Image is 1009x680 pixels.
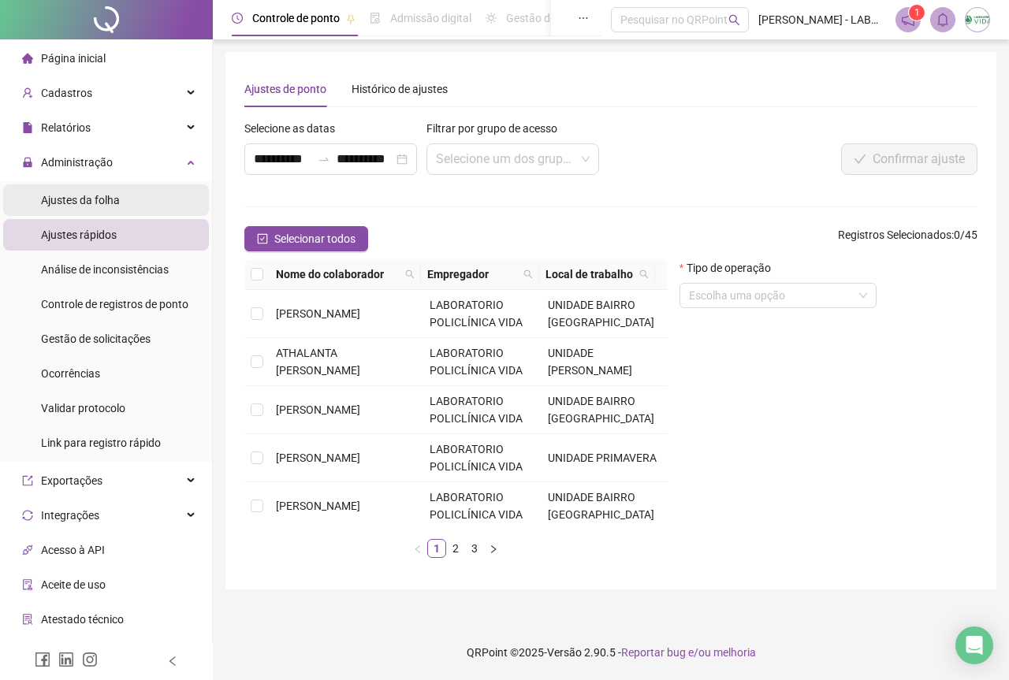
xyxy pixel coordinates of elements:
[41,544,105,556] span: Acesso à API
[41,509,99,522] span: Integrações
[548,395,654,425] span: UNIDADE BAIRRO [GEOGRAPHIC_DATA]
[484,539,503,558] button: right
[274,230,356,247] span: Selecionar todos
[578,13,589,24] span: ellipsis
[41,298,188,310] span: Controle de registros de ponto
[936,13,950,27] span: bell
[346,14,356,24] span: pushpin
[22,157,33,168] span: lock
[430,395,523,425] span: LABORATORIO POLICLÍNICA VIDA
[352,80,448,98] div: Histórico de ajustes
[370,13,381,24] span: file-done
[82,652,98,667] span: instagram
[257,233,268,244] span: check-square
[548,451,657,464] span: UNIDADE PRIMAVERA
[402,262,418,286] span: search
[276,307,360,320] span: [PERSON_NAME]
[318,153,330,165] span: to
[252,12,340,24] span: Controle de ponto
[547,646,582,659] span: Versão
[430,347,523,377] span: LABORATORIO POLICLÍNICA VIDA
[523,269,533,279] span: search
[621,646,756,659] span: Reportar bug e/ou melhoria
[447,540,464,557] a: 2
[58,652,74,667] span: linkedin
[232,13,243,24] span: clock-circle
[22,510,33,521] span: sync
[408,539,427,558] li: Página anterior
[244,120,345,137] label: Selecione as datas
[35,652,50,667] span: facebook
[446,539,465,558] li: 2
[41,52,106,65] span: Página inicial
[22,579,33,590] span: audit
[545,266,633,283] span: Local de trabalho
[428,540,445,557] a: 1
[41,229,117,241] span: Ajustes rápidos
[430,491,523,521] span: LABORATORIO POLICLÍNICA VIDA
[167,656,178,667] span: left
[390,12,471,24] span: Admissão digital
[465,539,484,558] li: 3
[520,262,536,286] span: search
[41,437,161,449] span: Link para registro rápido
[909,5,925,20] sup: 1
[484,539,503,558] li: Próxima página
[22,614,33,625] span: solution
[41,402,125,414] span: Validar protocolo
[41,367,100,380] span: Ocorrências
[41,156,113,169] span: Administração
[276,347,360,377] span: ATHALANTA [PERSON_NAME]
[22,544,33,556] span: api
[22,53,33,64] span: home
[901,13,915,27] span: notification
[408,539,427,558] button: left
[276,403,360,416] span: [PERSON_NAME]
[679,259,781,277] label: Tipo de operação
[41,263,169,276] span: Análise de inconsistências
[22,122,33,133] span: file
[427,539,446,558] li: 1
[548,299,654,329] span: UNIDADE BAIRRO [GEOGRAPHIC_DATA]
[41,87,92,99] span: Cadastros
[489,544,498,554] span: right
[548,491,654,521] span: UNIDADE BAIRRO [GEOGRAPHIC_DATA]
[639,269,649,279] span: search
[506,12,586,24] span: Gestão de férias
[276,266,399,283] span: Nome do colaborador
[213,625,1009,680] footer: QRPoint © 2025 - 2.90.5 -
[41,613,124,626] span: Atestado técnico
[838,229,951,241] span: Registros Selecionados
[636,262,652,286] span: search
[427,266,516,283] span: Empregador
[838,226,977,251] span: : 0 / 45
[276,500,360,512] span: [PERSON_NAME]
[41,474,102,487] span: Exportações
[244,226,368,251] button: Selecionar todos
[405,269,415,279] span: search
[955,626,993,664] div: Open Intercom Messenger
[244,80,326,98] div: Ajustes de ponto
[318,153,330,165] span: swap-right
[486,13,497,24] span: sun
[276,451,360,464] span: [PERSON_NAME]
[430,443,523,473] span: LABORATORIO POLICLÍNICA VIDA
[914,7,920,18] span: 1
[966,8,989,32] img: 3633
[22,87,33,98] span: user-add
[413,544,423,554] span: left
[41,194,120,206] span: Ajustes da folha
[758,11,886,28] span: [PERSON_NAME] - LABORATORIO POLICLÍNICA VIDA
[41,578,106,591] span: Aceite de uso
[426,120,568,137] label: Filtrar por grupo de acesso
[466,540,483,557] a: 3
[22,475,33,486] span: export
[548,347,632,377] span: UNIDADE [PERSON_NAME]
[41,333,151,345] span: Gestão de solicitações
[41,121,91,134] span: Relatórios
[430,299,523,329] span: LABORATORIO POLICLÍNICA VIDA
[728,14,740,26] span: search
[841,143,977,175] button: Confirmar ajuste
